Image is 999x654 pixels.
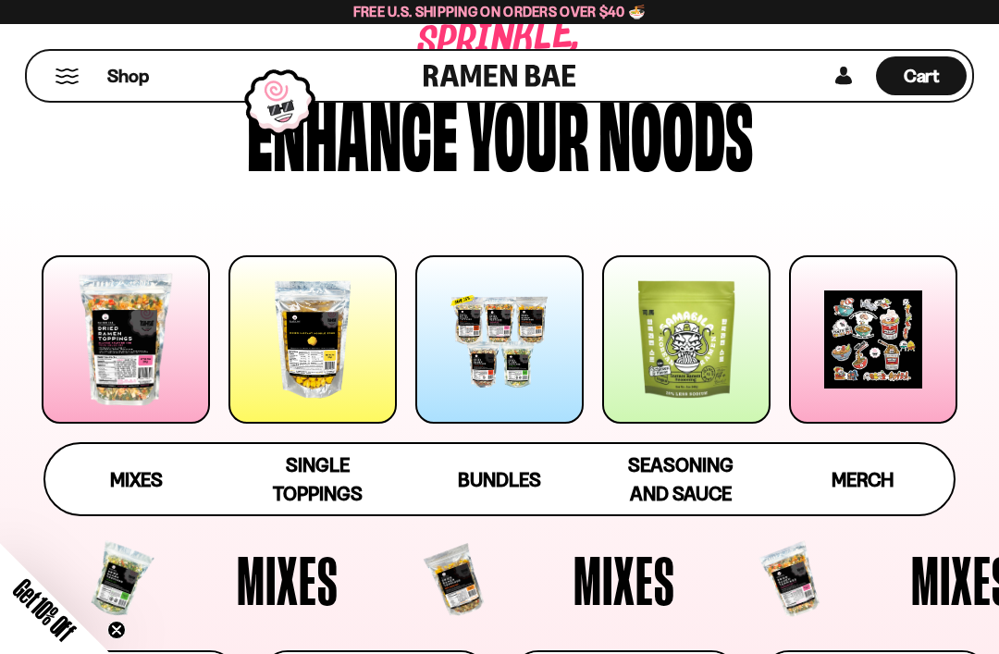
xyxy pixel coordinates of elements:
[353,3,647,20] span: Free U.S. Shipping on Orders over $40 🍜
[467,87,589,175] div: your
[45,444,227,514] a: Mixes
[573,546,675,614] span: Mixes
[8,574,80,646] span: Get 10% Off
[227,444,408,514] a: Single Toppings
[458,468,541,491] span: Bundles
[273,453,363,505] span: Single Toppings
[832,468,894,491] span: Merch
[247,87,458,175] div: Enhance
[107,56,149,95] a: Shop
[876,51,967,101] a: Cart
[772,444,954,514] a: Merch
[107,64,149,89] span: Shop
[904,65,940,87] span: Cart
[107,621,126,639] button: Close teaser
[628,453,734,505] span: Seasoning and Sauce
[55,68,80,84] button: Mobile Menu Trigger
[598,87,753,175] div: noods
[409,444,590,514] a: Bundles
[590,444,771,514] a: Seasoning and Sauce
[110,468,163,491] span: Mixes
[237,546,339,614] span: Mixes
